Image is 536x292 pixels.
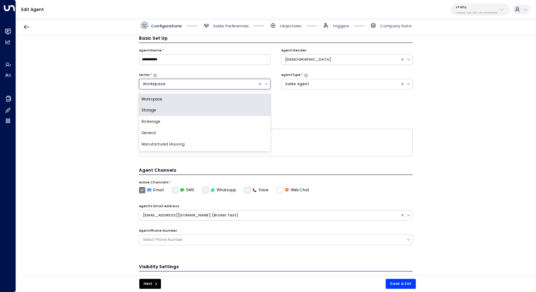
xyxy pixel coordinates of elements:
div: Workspace [139,94,270,105]
div: Workspace [143,81,255,87]
h3: Basic Set Up [139,35,413,43]
button: Select whether your copilot will handle inquiries directly from leads or from brokers representin... [304,73,308,77]
label: Sector [139,73,150,78]
button: Next [139,279,161,289]
span: Company Data [380,23,412,29]
div: [DEMOGRAPHIC_DATA] [285,57,397,62]
a: Edit Agent [21,6,44,12]
button: Select whether your copilot will handle inquiries directly from leads or from brokers representin... [153,73,157,77]
div: Select Phone Number [143,237,403,243]
p: x+why [456,5,497,9]
div: [EMAIL_ADDRESS][DOMAIN_NAME] (Broker Test) [143,213,397,218]
label: Active Channels [139,180,169,185]
div: To activate this channel, please go to the Integrations page [244,187,269,193]
button: Save & Exit [386,279,416,289]
label: Web Chat [277,187,309,193]
label: Email [139,187,164,193]
label: Agent's Email Address [139,204,179,209]
div: Manufactured Housing [139,139,270,150]
span: Sales Preferences [213,23,249,29]
div: To activate this channel, please go to the Integrations page [202,187,236,193]
label: Voice [244,187,269,193]
span: Objectives [280,23,301,29]
label: Agent Gender [281,48,307,53]
div: To activate this channel, please go to the Integrations page [172,187,195,193]
span: Configurations [151,23,182,29]
div: Storage [139,105,270,116]
label: SMS [172,187,195,193]
div: Sales Agent [285,81,397,87]
h3: Visibility Settings [139,264,413,271]
label: Agent Phone Number [139,228,177,233]
div: Brokerage [139,116,270,127]
label: Whatsapp [202,187,236,193]
div: General [139,127,270,139]
button: x+whyfd30d3d9-c56b-463c-981f-06af2b852133 [451,3,510,16]
p: fd30d3d9-c56b-463c-981f-06af2b852133 [456,11,497,14]
label: Agent Type [281,73,301,78]
h4: Agent Channels [139,167,413,175]
label: Agent Name [139,48,162,53]
span: Triggers [333,23,349,29]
